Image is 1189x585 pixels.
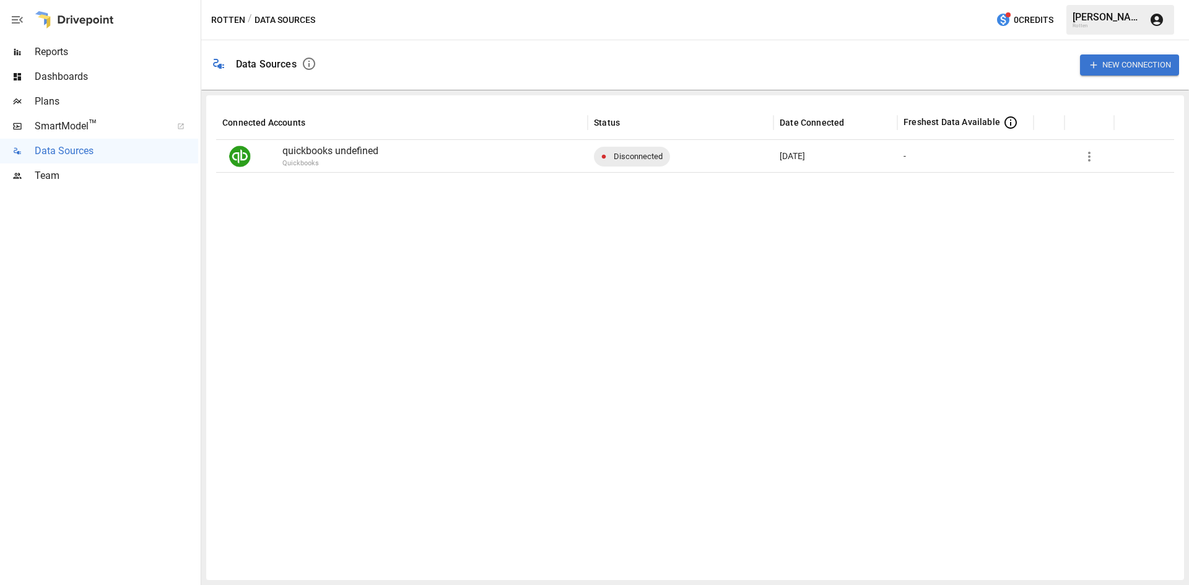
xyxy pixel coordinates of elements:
div: Data Sources [236,58,297,70]
div: Rotten [1073,23,1142,28]
span: Team [35,168,198,183]
span: Plans [35,94,198,109]
span: Disconnected [606,141,670,172]
button: Sort [1072,114,1089,131]
img: Quickbooks Logo [229,145,251,167]
span: SmartModel [35,119,163,134]
button: Sort [845,114,863,131]
span: Dashboards [35,69,198,84]
button: Rotten [211,12,245,28]
span: Freshest Data Available [904,116,1000,128]
p: Quickbooks [282,158,648,169]
p: quickbooks undefined [282,144,581,158]
button: Sort [1041,114,1058,131]
span: 0 Credits [1014,12,1053,28]
div: Connected Accounts [222,118,305,128]
div: Status [594,118,620,128]
button: New Connection [1080,54,1179,75]
span: Reports [35,45,198,59]
div: Oct 01 2025 [773,140,897,172]
div: / [248,12,252,28]
span: ™ [89,117,97,132]
div: Date Connected [780,118,844,128]
span: Data Sources [35,144,198,158]
div: [PERSON_NAME] [1073,11,1142,23]
button: Sort [307,114,324,131]
button: 0Credits [991,9,1058,32]
button: Sort [621,114,638,131]
div: - [904,141,906,172]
